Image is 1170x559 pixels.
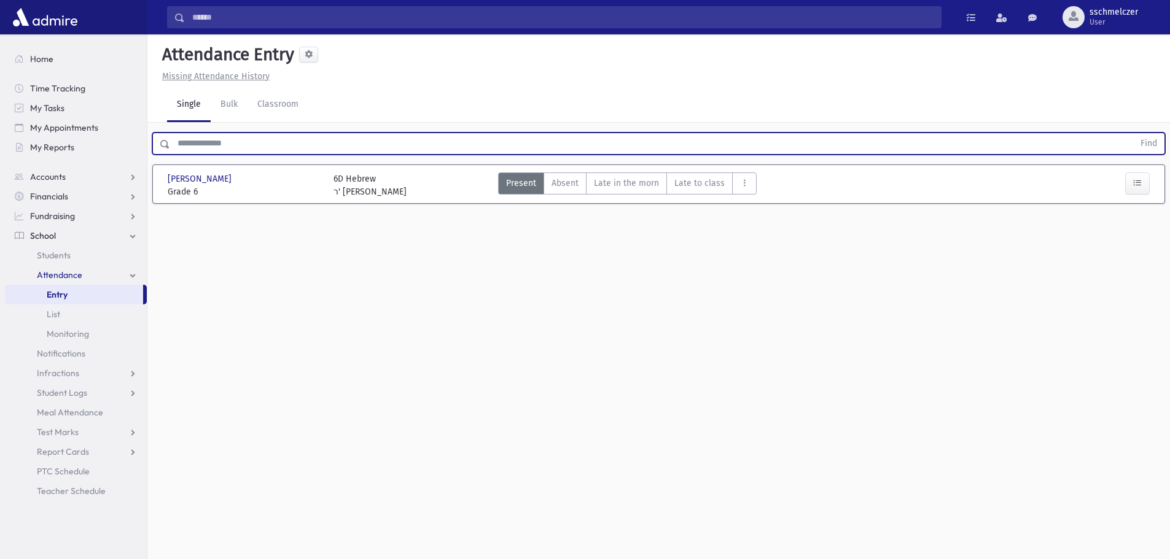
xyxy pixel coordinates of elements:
u: Missing Attendance History [162,71,270,82]
span: sschmelczer [1090,7,1138,17]
a: List [5,304,147,324]
a: Infractions [5,363,147,383]
a: Teacher Schedule [5,481,147,501]
span: My Appointments [30,122,98,133]
a: Missing Attendance History [157,71,270,82]
a: Student Logs [5,383,147,403]
span: My Reports [30,142,74,153]
span: Time Tracking [30,83,85,94]
a: Classroom [248,88,308,122]
button: Find [1133,133,1164,154]
span: Student Logs [37,387,87,398]
span: Students [37,250,71,261]
span: Report Cards [37,446,89,457]
span: [PERSON_NAME] [168,172,234,185]
span: Fundraising [30,210,75,222]
a: Accounts [5,167,147,187]
span: Present [506,177,536,190]
span: PTC Schedule [37,466,90,477]
span: School [30,230,56,241]
span: Meal Attendance [37,407,103,418]
span: Infractions [37,368,79,379]
a: Single [167,88,211,122]
a: Entry [5,285,143,304]
a: Meal Attendance [5,403,147,422]
a: Test Marks [5,422,147,442]
span: Financials [30,191,68,202]
span: Grade 6 [168,185,321,198]
a: PTC Schedule [5,461,147,481]
a: Financials [5,187,147,206]
a: Monitoring [5,324,147,344]
a: Fundraising [5,206,147,226]
a: Time Tracking [5,79,147,98]
a: My Reports [5,137,147,157]
span: Late in the morn [594,177,659,190]
a: Notifications [5,344,147,363]
a: Attendance [5,265,147,285]
a: My Tasks [5,98,147,118]
span: List [47,309,60,320]
a: My Appointments [5,118,147,137]
span: Monitoring [47,328,89,339]
img: AdmirePro [10,5,80,29]
div: 6D Hebrew ר' [PERSON_NAME] [333,172,407,198]
span: Home [30,53,53,64]
span: Late to class [674,177,725,190]
span: Accounts [30,171,66,182]
span: Absent [552,177,579,190]
span: Test Marks [37,426,79,438]
span: Entry [47,289,68,300]
div: AttTypes [498,172,757,198]
a: Home [5,49,147,69]
span: Attendance [37,269,82,280]
h5: Attendance Entry [157,44,294,65]
span: Teacher Schedule [37,485,106,496]
a: Students [5,245,147,265]
a: Bulk [211,88,248,122]
input: Search [185,6,941,28]
span: My Tasks [30,102,64,114]
span: User [1090,17,1138,27]
a: School [5,226,147,245]
span: Notifications [37,348,85,359]
a: Report Cards [5,442,147,461]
